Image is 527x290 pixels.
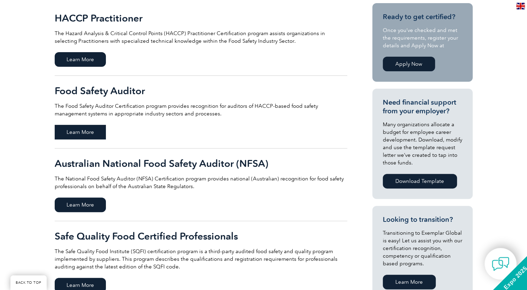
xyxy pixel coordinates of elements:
[55,125,106,139] span: Learn More
[55,3,347,76] a: HACCP Practitioner The Hazard Analysis & Critical Control Points (HACCP) Practitioner Certificati...
[55,85,347,96] h2: Food Safety Auditor
[516,3,525,9] img: en
[383,275,436,289] a: Learn More
[55,76,347,148] a: Food Safety Auditor The Food Safety Auditor Certification program provides recognition for audito...
[383,26,462,49] p: Once you’ve checked and met the requirements, register your details and Apply Now at
[55,52,106,67] span: Learn More
[383,121,462,167] p: Many organizations allocate a budget for employee career development. Download, modify and use th...
[55,198,106,212] span: Learn More
[55,231,347,242] h2: Safe Quality Food Certified Professionals
[55,158,347,169] h2: Australian National Food Safety Auditor (NFSA)
[55,30,347,45] p: The Hazard Analysis & Critical Control Points (HACCP) Practitioner Certification program assists ...
[55,13,347,24] h2: HACCP Practitioner
[383,13,462,21] h3: Ready to get certified?
[10,275,47,290] a: BACK TO TOP
[55,102,347,118] p: The Food Safety Auditor Certification program provides recognition for auditors of HACCP-based fo...
[55,175,347,190] p: The National Food Safety Auditor (NFSA) Certification program provides national (Australian) reco...
[383,98,462,115] h3: Need financial support from your employer?
[492,255,509,273] img: contact-chat.png
[55,148,347,221] a: Australian National Food Safety Auditor (NFSA) The National Food Safety Auditor (NFSA) Certificat...
[383,229,462,267] p: Transitioning to Exemplar Global is easy! Let us assist you with our certification recognition, c...
[383,57,435,71] a: Apply Now
[383,215,462,224] h3: Looking to transition?
[383,174,457,188] a: Download Template
[55,248,347,271] p: The Safe Quality Food Institute (SQFI) certification program is a third-party audited food safety...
